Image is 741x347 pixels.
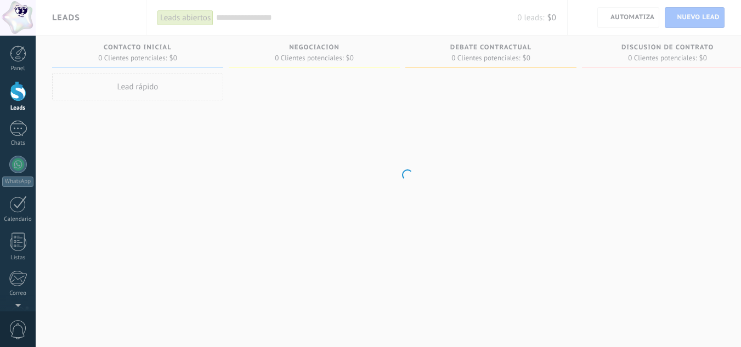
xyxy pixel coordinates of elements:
div: Calendario [2,216,34,223]
div: Chats [2,140,34,147]
div: Panel [2,65,34,72]
div: Correo [2,290,34,297]
div: Leads [2,105,34,112]
div: WhatsApp [2,177,33,187]
div: Listas [2,254,34,261]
